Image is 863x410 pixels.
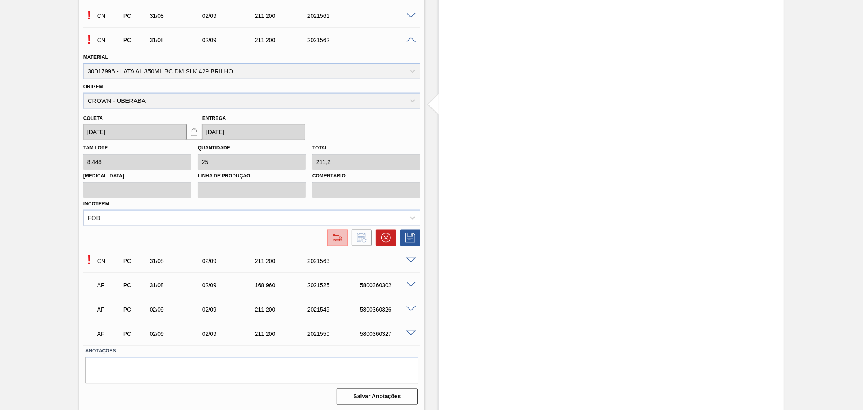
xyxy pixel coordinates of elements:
[121,37,149,43] div: Pedido de Compra
[83,32,95,47] p: Pendente de aceite
[198,170,306,182] label: Linha de Produção
[200,282,260,288] div: 02/09/2025
[121,306,149,313] div: Pedido de Compra
[95,301,123,318] div: Aguardando Faturamento
[358,306,418,313] div: 5800360326
[83,201,109,207] label: Incoterm
[202,124,305,140] input: dd/mm/yyyy
[305,258,365,264] div: 2021563
[121,13,149,19] div: Pedido de Compra
[200,306,260,313] div: 02/09/2025
[305,331,365,337] div: 2021550
[97,282,121,288] p: AF
[305,282,365,288] div: 2021525
[253,282,312,288] div: 168,960
[200,37,260,43] div: 02/09/2025
[186,124,202,140] button: locked
[200,331,260,337] div: 02/09/2025
[358,282,418,288] div: 5800360302
[253,37,312,43] div: 211,200
[83,124,186,140] input: dd/mm/yyyy
[97,37,121,43] p: CN
[97,306,121,313] p: AF
[97,13,121,19] p: CN
[83,84,103,90] label: Origem
[253,258,312,264] div: 211,200
[95,252,123,270] div: Composição de Carga em Negociação
[88,214,100,221] div: FOB
[121,258,149,264] div: Pedido de Compra
[305,37,365,43] div: 2021562
[121,331,149,337] div: Pedido de Compra
[83,115,103,121] label: Coleta
[305,306,365,313] div: 2021549
[95,276,123,294] div: Aguardando Faturamento
[312,170,420,182] label: Comentário
[253,306,312,313] div: 211,200
[95,31,123,49] div: Composição de Carga em Negociação
[189,127,199,137] img: locked
[358,331,418,337] div: 5800360327
[148,258,207,264] div: 31/08/2025
[396,230,420,246] div: Salvar Pedido
[83,170,191,182] label: [MEDICAL_DATA]
[323,230,348,246] div: Ir para Composição de Carga
[305,13,365,19] div: 2021561
[202,115,226,121] label: Entrega
[121,282,149,288] div: Pedido de Compra
[97,331,121,337] p: AF
[148,37,207,43] div: 31/08/2025
[83,252,95,267] p: Pendente de aceite
[198,145,230,151] label: Quantidade
[312,145,328,151] label: Total
[83,145,108,151] label: Tam lote
[148,306,207,313] div: 02/09/2025
[83,8,95,23] p: Pendente de aceite
[253,13,312,19] div: 211,200
[348,230,372,246] div: Informar alteração no pedido
[148,282,207,288] div: 31/08/2025
[200,13,260,19] div: 02/09/2025
[372,230,396,246] div: Cancelar pedido
[337,389,418,405] button: Salvar Anotações
[253,331,312,337] div: 211,200
[85,345,418,357] label: Anotações
[95,325,123,343] div: Aguardando Faturamento
[200,258,260,264] div: 02/09/2025
[95,7,123,25] div: Composição de Carga em Negociação
[148,331,207,337] div: 02/09/2025
[97,258,121,264] p: CN
[148,13,207,19] div: 31/08/2025
[83,54,108,60] label: Material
